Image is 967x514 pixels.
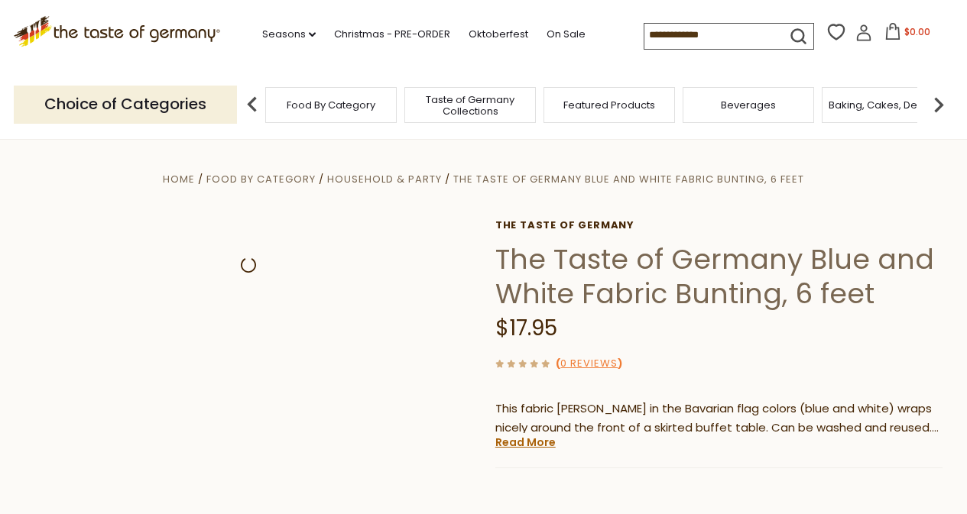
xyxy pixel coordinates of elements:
[495,313,557,343] span: $17.95
[560,356,618,372] a: 0 Reviews
[287,99,375,111] a: Food By Category
[262,26,316,43] a: Seasons
[556,356,622,370] span: ( )
[563,99,655,111] a: Featured Products
[163,172,195,186] a: Home
[829,99,947,111] a: Baking, Cakes, Desserts
[875,23,940,46] button: $0.00
[923,89,954,120] img: next arrow
[904,25,930,38] span: $0.00
[327,172,442,186] a: Household & Party
[495,219,943,231] a: The Taste of Germany
[495,399,943,438] p: This fabric [PERSON_NAME] in the Bavarian flag colors (blue and white) wraps nicely around the fr...
[206,172,316,186] a: Food By Category
[237,89,268,120] img: previous arrow
[409,94,531,117] a: Taste of Germany Collections
[495,435,556,450] a: Read More
[334,26,450,43] a: Christmas - PRE-ORDER
[547,26,586,43] a: On Sale
[14,86,237,123] p: Choice of Categories
[721,99,776,111] a: Beverages
[469,26,528,43] a: Oktoberfest
[495,242,943,311] h1: The Taste of Germany Blue and White Fabric Bunting, 6 feet
[453,172,804,186] a: The Taste of Germany Blue and White Fabric Bunting, 6 feet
